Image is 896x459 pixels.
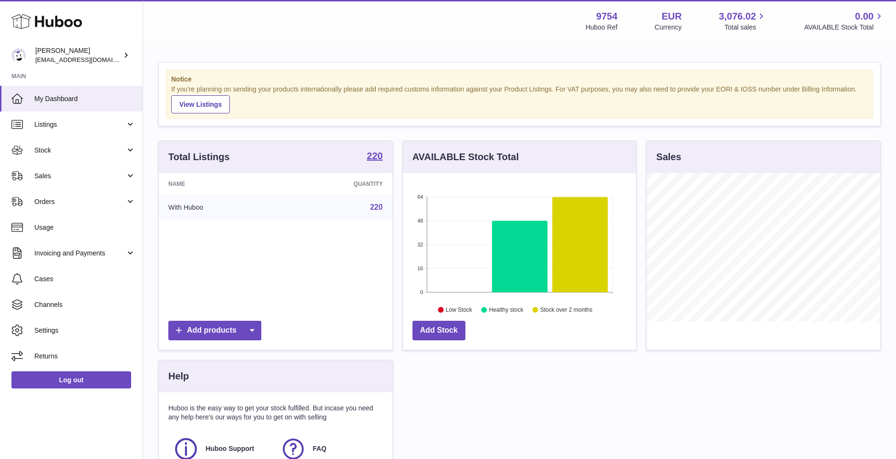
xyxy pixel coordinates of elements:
strong: Notice [171,75,868,84]
strong: 9754 [596,10,618,23]
div: Huboo Ref [586,23,618,32]
a: 0.00 AVAILABLE Stock Total [804,10,885,32]
div: If you're planning on sending your products internationally please add required customs informati... [171,85,868,113]
a: 220 [367,151,382,163]
a: Log out [11,371,131,388]
span: Stock [34,146,125,155]
text: 64 [417,194,423,200]
span: Settings [34,326,135,335]
p: Huboo is the easy way to get your stock fulfilled. But incase you need any help here's our ways f... [168,404,383,422]
span: 3,076.02 [719,10,756,23]
img: info@fieldsluxury.london [11,48,26,62]
span: My Dashboard [34,94,135,103]
span: Returns [34,352,135,361]
th: Name [159,173,282,195]
text: 48 [417,218,423,224]
h3: AVAILABLE Stock Total [412,151,519,163]
h3: Help [168,370,189,383]
span: [EMAIL_ADDRESS][DOMAIN_NAME] [35,56,140,63]
span: Invoicing and Payments [34,249,125,258]
span: Total sales [724,23,767,32]
h3: Sales [656,151,681,163]
th: Quantity [282,173,392,195]
span: FAQ [313,444,327,453]
text: 32 [417,242,423,247]
span: Usage [34,223,135,232]
span: AVAILABLE Stock Total [804,23,885,32]
a: Add products [168,321,261,340]
text: Healthy stock [489,306,524,313]
strong: 220 [367,151,382,161]
span: 0.00 [855,10,874,23]
text: 0 [420,289,423,295]
a: 220 [370,203,383,211]
h3: Total Listings [168,151,230,163]
td: With Huboo [159,195,282,220]
text: 16 [417,265,423,271]
span: Orders [34,197,125,206]
a: Add Stock [412,321,465,340]
text: Stock over 2 months [540,306,592,313]
span: Listings [34,120,125,129]
span: Cases [34,275,135,284]
div: Currency [655,23,682,32]
strong: EUR [661,10,681,23]
text: Low Stock [446,306,473,313]
a: View Listings [171,95,230,113]
span: Huboo Support [206,444,254,453]
a: 3,076.02 Total sales [719,10,767,32]
div: [PERSON_NAME] [35,46,121,64]
span: Sales [34,172,125,181]
span: Channels [34,300,135,309]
